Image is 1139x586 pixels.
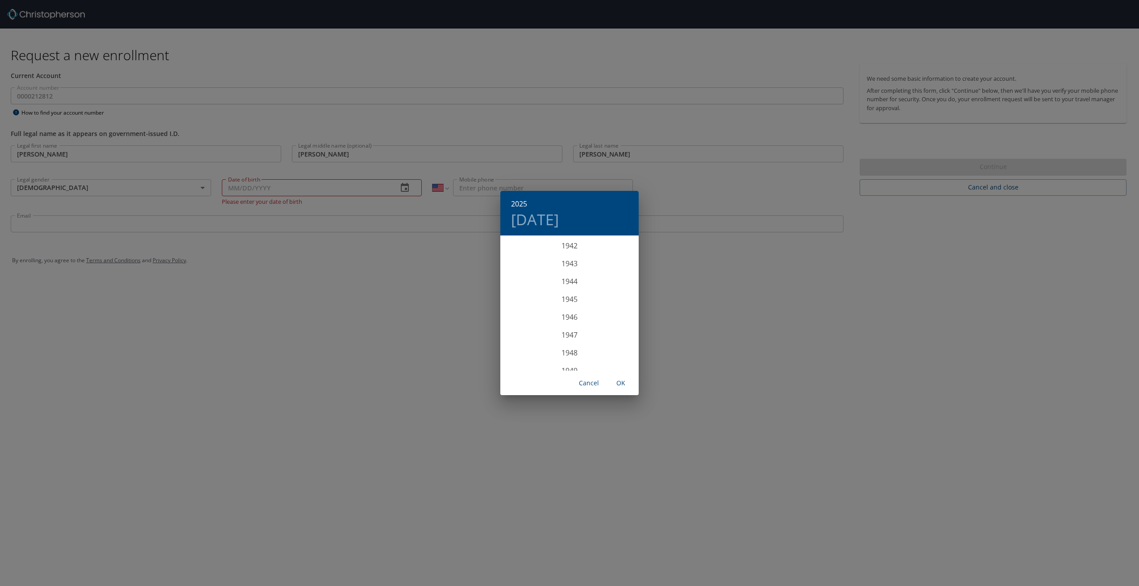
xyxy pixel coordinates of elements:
span: OK [610,378,632,389]
div: 1945 [500,290,639,308]
button: 2025 [511,198,527,210]
button: OK [607,375,635,392]
div: 1943 [500,255,639,272]
div: 1944 [500,272,639,290]
div: 1948 [500,344,639,362]
button: [DATE] [511,210,559,229]
span: Cancel [578,378,599,389]
div: 1942 [500,237,639,255]
button: Cancel [574,375,603,392]
div: 1949 [500,362,639,380]
div: 1946 [500,308,639,326]
div: 1947 [500,326,639,344]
